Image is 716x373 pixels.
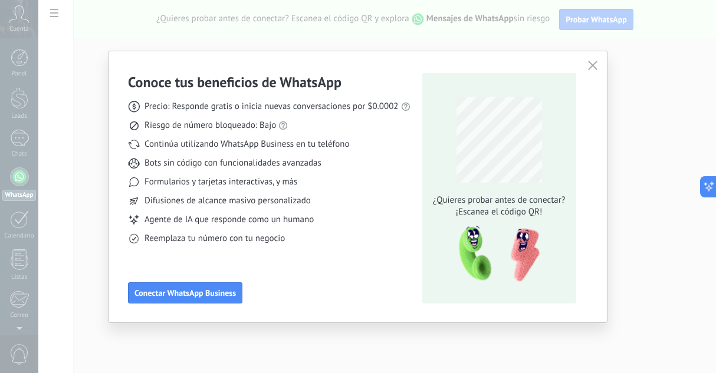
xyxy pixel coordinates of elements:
button: Conectar WhatsApp Business [128,282,242,303]
span: Difusiones de alcance masivo personalizado [144,195,311,207]
span: ¿Quieres probar antes de conectar? [429,194,569,206]
span: Conectar WhatsApp Business [134,289,236,297]
img: qr-pic-1x.png [449,223,542,286]
span: Continúa utilizando WhatsApp Business en tu teléfono [144,138,349,150]
span: Bots sin código con funcionalidades avanzadas [144,157,321,169]
span: ¡Escanea el código QR! [429,206,569,218]
h3: Conoce tus beneficios de WhatsApp [128,73,341,91]
span: Agente de IA que responde como un humano [144,214,314,226]
span: Precio: Responde gratis o inicia nuevas conversaciones por $0.0002 [144,101,399,113]
span: Formularios y tarjetas interactivas, y más [144,176,297,188]
span: Reemplaza tu número con tu negocio [144,233,285,245]
span: Riesgo de número bloqueado: Bajo [144,120,276,131]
